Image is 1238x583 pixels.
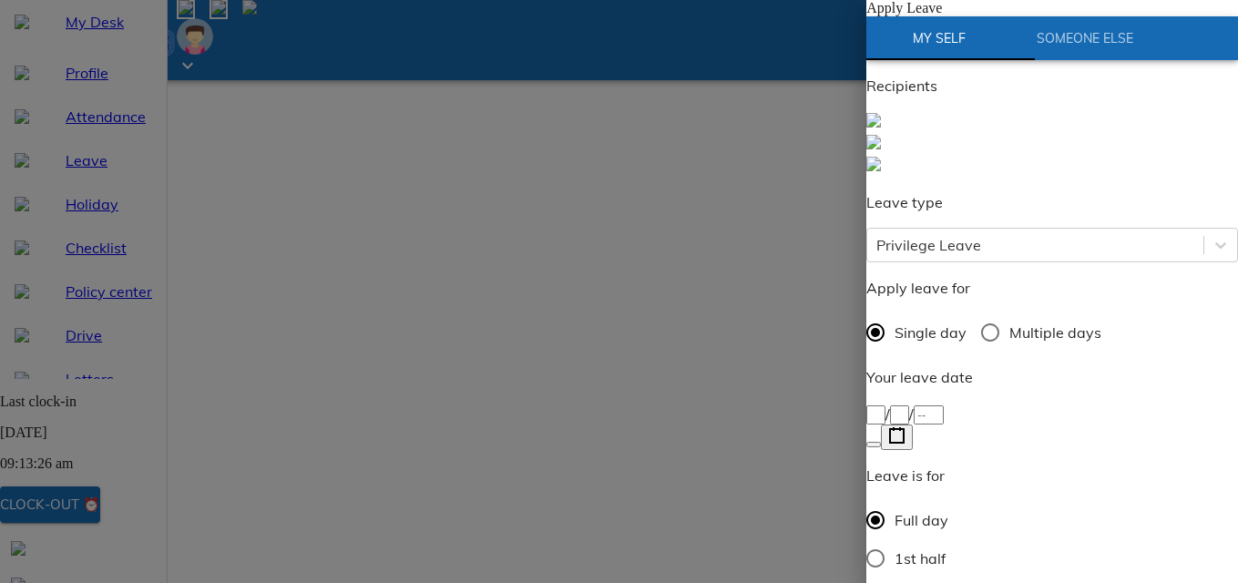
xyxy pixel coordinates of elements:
[914,405,944,424] input: ----
[895,547,946,569] span: 1st half
[895,322,967,343] span: Single day
[866,111,1238,133] a: Laxman Gatade
[877,27,1001,50] span: My Self
[885,404,890,423] span: /
[866,135,881,149] img: defaultEmp.0e2b4d71.svg
[909,404,914,423] span: /
[866,77,937,95] span: Recipients
[895,509,948,531] span: Full day
[866,113,881,128] img: defaultEmp.0e2b4d71.svg
[866,191,1238,213] p: Leave type
[1009,322,1101,343] span: Multiple days
[866,279,970,297] span: Apply leave for
[866,405,885,424] input: --
[866,157,881,171] img: defaultEmp.0e2b4d71.svg
[866,133,1238,155] a: Sumhr Admin
[866,368,973,386] span: Your leave date
[866,313,1238,352] div: daytype
[890,405,909,424] input: --
[866,465,965,486] p: Leave is for
[876,234,981,256] div: Privilege Leave
[1023,27,1147,50] span: Someone Else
